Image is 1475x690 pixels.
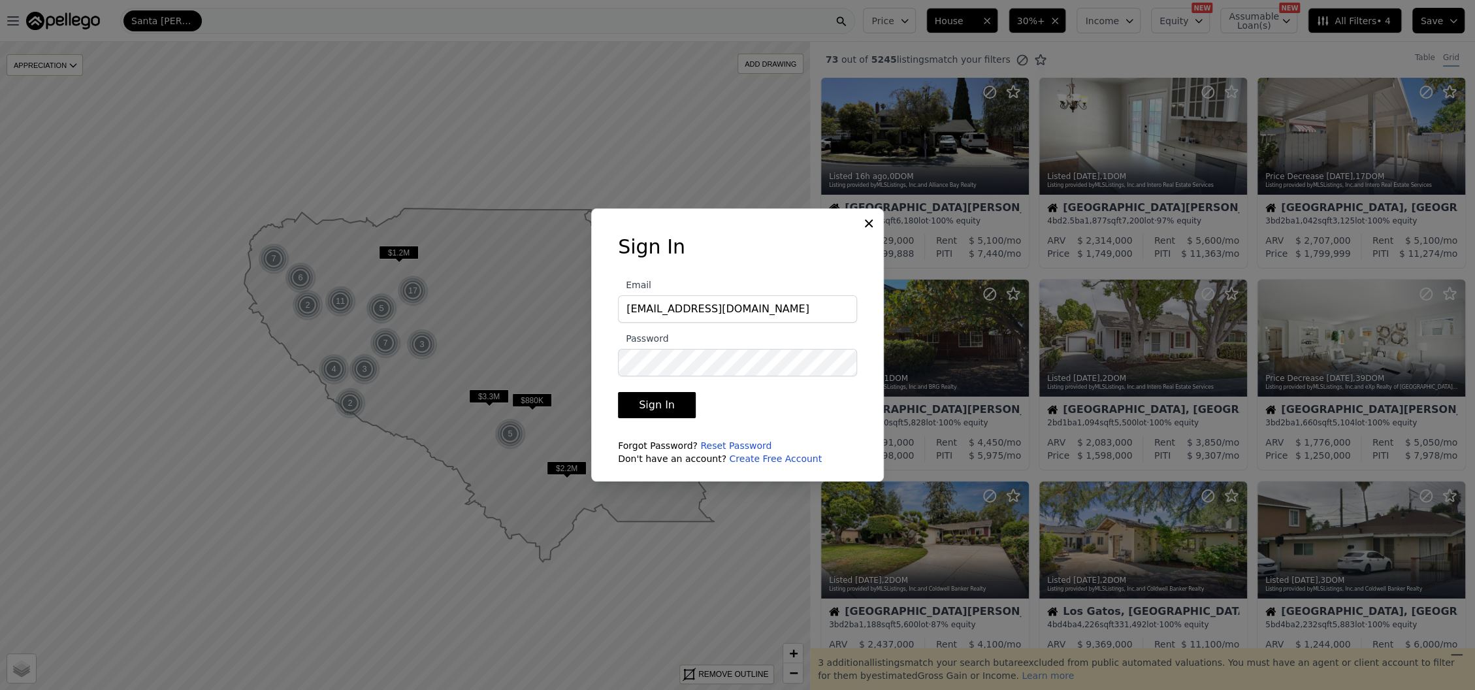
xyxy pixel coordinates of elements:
input: Email [618,295,857,323]
a: Create Free Account [729,453,822,464]
button: Sign In [618,392,696,418]
input: Password [618,349,857,376]
h3: Sign In [618,235,857,259]
span: Password [618,333,668,344]
div: Forgot Password? Don't have an account? [618,439,857,465]
span: Email [618,280,651,290]
a: Reset Password [700,440,771,451]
